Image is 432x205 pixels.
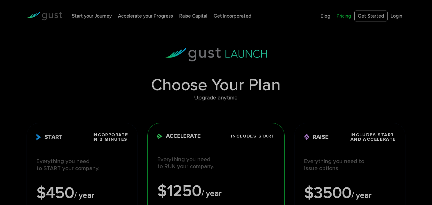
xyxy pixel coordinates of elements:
[157,134,163,139] img: Accelerate Icon
[214,13,251,19] a: Get Incorporated
[36,134,63,140] span: Start
[36,158,128,172] p: Everything you need to START your company.
[304,185,396,201] div: $3500
[27,12,62,20] img: Gust Logo
[157,156,274,170] p: Everything you need to RUN your company.
[165,48,267,61] img: gust-launch-logos.svg
[74,191,94,200] span: / year
[304,158,396,172] p: Everything you need to issue options.
[351,191,372,200] span: / year
[27,77,406,93] h1: Choose Your Plan
[354,11,388,22] a: Get Started
[337,13,351,19] a: Pricing
[179,13,207,19] a: Raise Capital
[231,134,275,138] span: Includes START
[36,185,128,201] div: $450
[36,134,41,140] img: Start Icon X2
[304,134,310,140] img: Raise Icon
[201,189,222,198] span: / year
[304,134,328,140] span: Raise
[27,93,406,103] div: Upgrade anytime
[157,133,200,139] span: Accelerate
[92,133,128,142] span: Incorporate in 2 Minutes
[72,13,112,19] a: Start your Journey
[321,13,330,19] a: Blog
[391,13,402,19] a: Login
[157,183,274,199] div: $1250
[118,13,173,19] a: Accelerate your Progress
[350,133,396,142] span: Includes START and ACCELERATE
